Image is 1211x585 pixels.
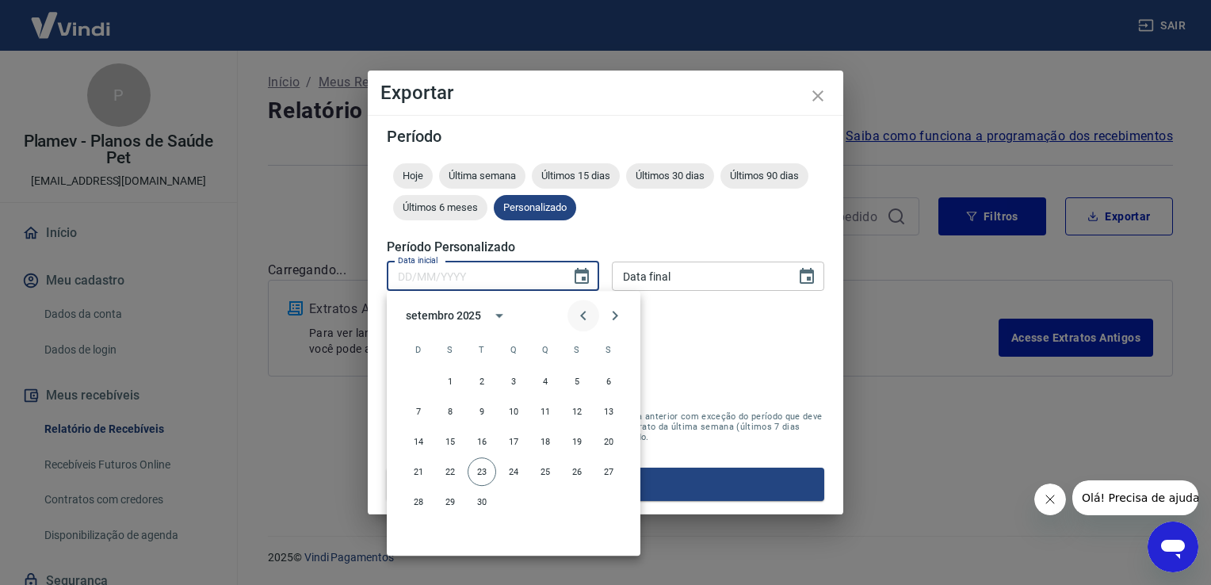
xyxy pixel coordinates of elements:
[563,334,591,365] span: sexta-feira
[532,163,620,189] div: Últimos 15 dias
[563,397,591,426] button: 12
[387,239,824,255] h5: Período Personalizado
[436,457,464,486] button: 22
[468,334,496,365] span: terça-feira
[404,397,433,426] button: 7
[406,308,481,324] div: setembro 2025
[594,427,623,456] button: 20
[531,457,560,486] button: 25
[494,201,576,213] span: Personalizado
[436,487,464,516] button: 29
[436,334,464,365] span: segunda-feira
[393,163,433,189] div: Hoje
[563,367,591,396] button: 5
[799,77,837,115] button: close
[1072,480,1198,515] iframe: Mensagem da empresa
[499,427,528,456] button: 17
[499,367,528,396] button: 3
[380,83,831,102] h4: Exportar
[1034,484,1066,515] iframe: Fechar mensagem
[436,427,464,456] button: 15
[404,457,433,486] button: 21
[468,487,496,516] button: 30
[393,195,487,220] div: Últimos 6 meses
[486,302,513,329] button: calendar view is open, switch to year view
[393,170,433,182] span: Hoje
[532,170,620,182] span: Últimos 15 dias
[1148,522,1198,572] iframe: Botão para abrir a janela de mensagens
[720,170,808,182] span: Últimos 90 dias
[436,397,464,426] button: 8
[594,457,623,486] button: 27
[398,254,438,266] label: Data inicial
[439,163,525,189] div: Última semana
[563,427,591,456] button: 19
[468,427,496,456] button: 16
[563,457,591,486] button: 26
[404,334,433,365] span: domingo
[499,397,528,426] button: 10
[626,163,714,189] div: Últimos 30 dias
[594,397,623,426] button: 13
[531,334,560,365] span: quinta-feira
[468,397,496,426] button: 9
[612,262,785,291] input: DD/MM/YYYY
[566,261,598,292] button: Choose date
[387,262,560,291] input: DD/MM/YYYY
[387,128,824,144] h5: Período
[468,367,496,396] button: 2
[439,170,525,182] span: Última semana
[499,334,528,365] span: quarta-feira
[791,261,823,292] button: Choose date
[531,397,560,426] button: 11
[599,300,631,331] button: Next month
[10,11,133,24] span: Olá! Precisa de ajuda?
[404,487,433,516] button: 28
[531,427,560,456] button: 18
[494,195,576,220] div: Personalizado
[720,163,808,189] div: Últimos 90 dias
[594,367,623,396] button: 6
[404,427,433,456] button: 14
[626,170,714,182] span: Últimos 30 dias
[436,367,464,396] button: 1
[468,457,496,486] button: 23
[567,300,599,331] button: Previous month
[531,367,560,396] button: 4
[499,457,528,486] button: 24
[594,334,623,365] span: sábado
[393,201,487,213] span: Últimos 6 meses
